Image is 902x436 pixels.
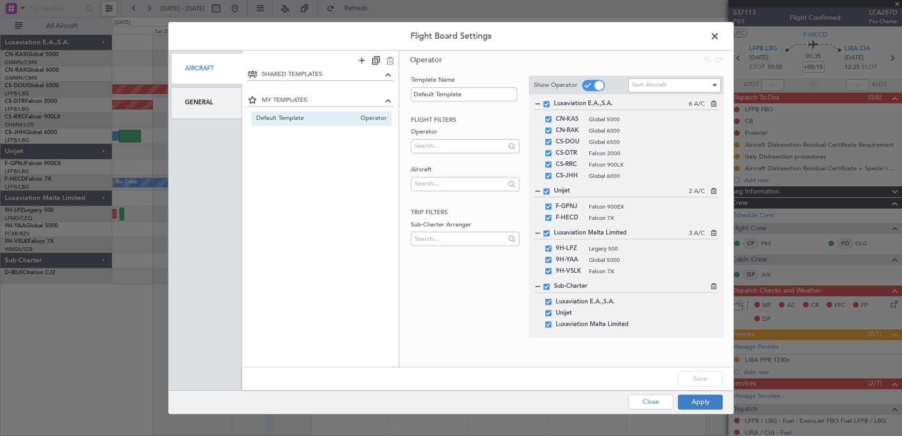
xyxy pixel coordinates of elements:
div: Aircraft [171,53,242,84]
span: Falcon 900LX [589,160,718,169]
span: 9H-YAA [556,254,584,266]
h2: Trip filters [411,208,519,218]
span: Operator [410,55,442,65]
input: Search... [415,139,505,153]
span: 2 A/C [689,187,705,196]
span: CN-KAS [556,114,584,125]
span: CN-RAK [556,125,584,136]
label: Sub-Charter Arranger [411,220,519,230]
span: CS-DTR [556,148,584,159]
header: Flight Board Settings [168,22,734,50]
span: F-HECD [556,212,584,224]
div: General [171,87,242,118]
span: Falcon 7X [589,267,718,276]
span: 6 A/C [689,100,705,109]
span: Sub-Charter [554,282,705,291]
span: Luxaviation E.A.,S.A. [556,296,615,308]
span: Luxaviation Malta Limited [556,319,628,330]
span: Unijet [554,186,689,196]
span: Luxaviation E.A.,S.A. [554,99,689,109]
button: Apply [678,394,723,410]
input: Search... [415,232,505,246]
span: Unijet [556,308,584,319]
span: MY TEMPLATES [262,96,383,105]
span: 9H-LPZ [556,243,584,254]
span: Default Template [256,114,356,124]
span: Falcon 2000 [589,149,718,158]
span: SHARED TEMPLATES [262,70,383,79]
span: Global 5000 [589,115,718,124]
label: Show Operator [534,81,577,90]
label: Operator [411,127,519,137]
span: Global 6500 [589,138,718,146]
span: Falcon 7X [589,214,718,222]
span: CS-JHH [556,170,584,182]
span: CS-DOU [556,136,584,148]
input: Search... [415,176,505,191]
span: 9H-VSLK [556,266,584,277]
label: Template Name [411,75,519,85]
span: Operator [356,114,387,124]
button: Close [628,394,673,410]
span: Global 6000 [589,126,718,135]
span: CS-RRC [556,159,584,170]
span: Luxaviation Malta Limited [554,228,689,238]
span: Global 5000 [589,256,718,264]
span: 3 A/C [689,229,705,238]
span: F-GPNJ [556,201,584,212]
span: Legacy 500 [589,244,718,253]
span: Global 6000 [589,172,718,180]
span: Sort Aircraft [632,81,667,90]
span: Falcon 900EX [589,202,718,211]
label: Aircraft [411,165,519,175]
h2: Flight filters [411,116,519,125]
